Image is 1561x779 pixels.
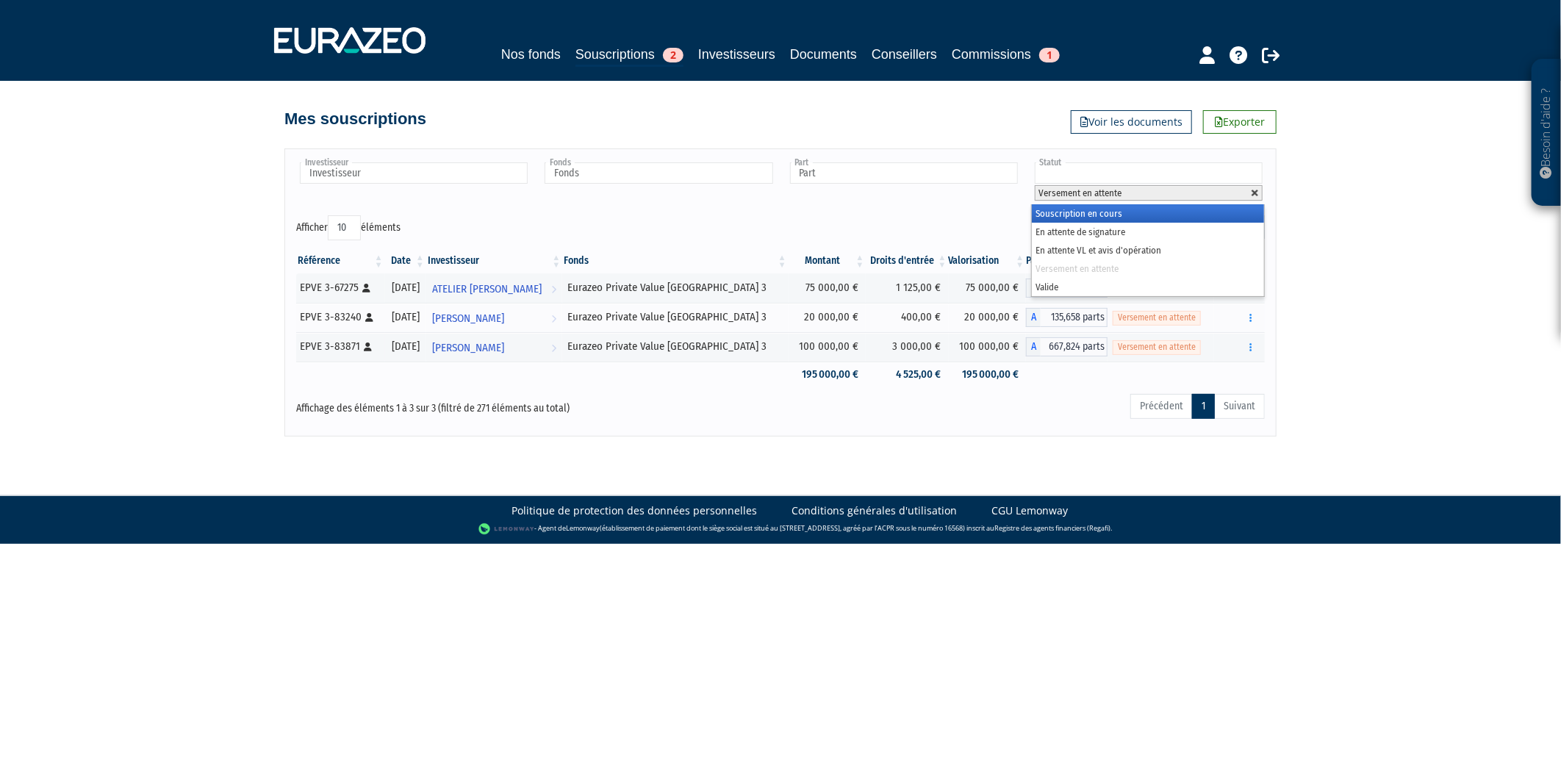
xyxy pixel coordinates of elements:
span: 2 [663,48,683,62]
span: [PERSON_NAME] [432,305,504,332]
select: Afficheréléments [328,215,361,240]
th: Date: activer pour trier la colonne par ordre croissant [385,248,426,273]
div: A - Eurazeo Private Value Europe 3 [1026,279,1108,298]
i: [Français] Personne physique [364,342,372,351]
td: 1 125,00 € [866,273,948,303]
div: A - Eurazeo Private Value Europe 3 [1026,337,1108,356]
th: Fonds: activer pour trier la colonne par ordre croissant [562,248,788,273]
i: Voir l'investisseur [551,305,556,332]
h4: Mes souscriptions [284,110,426,128]
span: 135,658 parts [1041,308,1108,327]
span: ATELIER [PERSON_NAME] [432,276,542,303]
a: Lemonway [566,523,600,533]
div: A - Eurazeo Private Value Europe 3 [1026,308,1108,327]
td: 75 000,00 € [949,273,1027,303]
label: Afficher éléments [296,215,401,240]
a: Nos fonds [501,44,561,65]
a: Commissions1 [952,44,1060,65]
span: A [1026,337,1041,356]
span: 1 [1039,48,1060,62]
li: En attente VL et avis d'opération [1032,241,1264,259]
a: [PERSON_NAME] [426,303,563,332]
a: Exporter [1203,110,1277,134]
div: [DATE] [390,280,421,295]
span: A [1026,279,1041,298]
div: [DATE] [390,309,421,325]
a: Investisseurs [698,44,775,65]
li: Versement en attente [1032,259,1264,278]
th: Droits d'entrée: activer pour trier la colonne par ordre croissant [866,248,948,273]
li: Souscription en cours [1032,204,1264,223]
div: Eurazeo Private Value [GEOGRAPHIC_DATA] 3 [567,280,783,295]
td: 4 525,00 € [866,362,948,387]
i: [Français] Personne physique [362,284,370,292]
div: Eurazeo Private Value [GEOGRAPHIC_DATA] 3 [567,309,783,325]
span: Versement en attente [1039,187,1122,198]
a: 1 [1192,394,1215,419]
div: - Agent de (établissement de paiement dont le siège social est situé au [STREET_ADDRESS], agréé p... [15,522,1546,536]
div: EPVE 3-83240 [300,309,380,325]
th: Investisseur: activer pour trier la colonne par ordre croissant [426,248,563,273]
span: 667,824 parts [1041,337,1108,356]
span: Versement en attente [1113,340,1201,354]
div: EPVE 3-67275 [300,280,380,295]
div: [DATE] [390,339,421,354]
a: Voir les documents [1071,110,1192,134]
a: Politique de protection des données personnelles [512,503,757,518]
td: 195 000,00 € [949,362,1027,387]
a: Registre des agents financiers (Regafi) [994,523,1110,533]
li: En attente de signature [1032,223,1264,241]
a: Documents [790,44,857,65]
td: 75 000,00 € [789,273,866,303]
div: Affichage des éléments 1 à 3 sur 3 (filtré de 271 éléments au total) [296,392,687,416]
a: Souscriptions2 [575,44,683,67]
th: Référence : activer pour trier la colonne par ordre croissant [296,248,385,273]
span: Versement en attente [1113,311,1201,325]
a: CGU Lemonway [991,503,1068,518]
div: EPVE 3-83871 [300,339,380,354]
td: 100 000,00 € [949,332,1027,362]
td: 400,00 € [866,303,948,332]
td: 3 000,00 € [866,332,948,362]
th: Part: activer pour trier la colonne par ordre croissant [1026,248,1108,273]
span: [PERSON_NAME] [432,334,504,362]
img: 1732889491-logotype_eurazeo_blanc_rvb.png [274,27,426,54]
th: Valorisation: activer pour trier la colonne par ordre croissant [949,248,1027,273]
td: 195 000,00 € [789,362,866,387]
td: 20 000,00 € [949,303,1027,332]
i: Voir l'investisseur [551,334,556,362]
a: Conseillers [872,44,937,65]
img: logo-lemonway.png [478,522,535,536]
li: Valide [1032,278,1264,296]
td: 20 000,00 € [789,303,866,332]
span: A [1026,308,1041,327]
p: Besoin d'aide ? [1538,67,1555,199]
i: Voir l'investisseur [551,276,556,303]
a: Conditions générales d'utilisation [792,503,957,518]
i: [Français] Personne physique [365,313,373,322]
a: [PERSON_NAME] [426,332,563,362]
td: 100 000,00 € [789,332,866,362]
a: ATELIER [PERSON_NAME] [426,273,563,303]
div: Eurazeo Private Value [GEOGRAPHIC_DATA] 3 [567,339,783,354]
th: Montant: activer pour trier la colonne par ordre croissant [789,248,866,273]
